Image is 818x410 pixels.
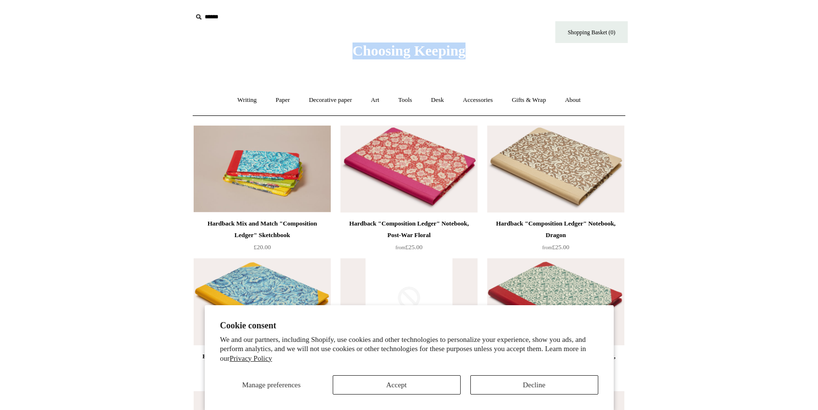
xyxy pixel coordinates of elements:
a: Hardback "Composition Ledger" Notebook, Blue Garden Hardback "Composition Ledger" Notebook, Blue ... [194,258,331,345]
a: Shopping Basket (0) [555,21,628,43]
a: Tools [390,87,421,113]
span: from [395,245,405,250]
img: Hardback "Composition Ledger" Notebook, Blue Garden [194,258,331,345]
a: Writing [229,87,266,113]
img: Hardback Mix and Match "Composition Ledger" Sketchbook [194,126,331,212]
div: Hardback "Composition Ledger" Notebook, Post-War Floral [343,218,475,241]
h2: Cookie consent [220,321,598,331]
a: Hardback Mix and Match "Composition Ledger" Sketchbook Hardback Mix and Match "Composition Ledger... [194,126,331,212]
a: Decorative paper [300,87,361,113]
img: Hardback "Composition Ledger" Notebook, Baroque [487,258,624,345]
span: Choosing Keeping [353,42,465,58]
img: Hardback "Composition Ledger" Notebook, Post-War Floral [340,126,478,212]
a: Hardback "Composition Ledger" Notebook, Blue Garden from£25.00 [194,351,331,390]
a: Hardback "Composition Ledger" Notebook, Post-War Floral Hardback "Composition Ledger" Notebook, P... [340,126,478,212]
div: Hardback "Composition Ledger" Notebook, Dragon [490,218,622,241]
a: Choosing Keeping [353,50,465,57]
a: Hardback Mix and Match "Composition Ledger" Sketchbook £20.00 [194,218,331,257]
a: Hardback "Composition Ledger" Notebook, Post-War Floral from£25.00 [340,218,478,257]
span: £25.00 [395,243,423,251]
a: Hardback "Composition Ledger" Notebook, Dragon from£25.00 [487,218,624,257]
div: Hardback Mix and Match "Composition Ledger" Sketchbook [196,218,328,241]
p: We and our partners, including Shopify, use cookies and other technologies to personalize your ex... [220,335,598,364]
img: Hardback "Composition Ledger" Notebook, Dragon [487,126,624,212]
span: Manage preferences [242,381,300,389]
button: Manage preferences [220,375,323,395]
span: £20.00 [254,243,271,251]
div: Hardback "Composition Ledger" Notebook, Blue Garden [196,351,328,374]
a: Art [362,87,388,113]
span: £25.00 [542,243,569,251]
a: Hardback "Composition Ledger" Notebook, Dragon Hardback "Composition Ledger" Notebook, Dragon [487,126,624,212]
a: Gifts & Wrap [503,87,555,113]
a: Desk [423,87,453,113]
a: Hardback "Composition Ledger" Notebook, Baroque Hardback "Composition Ledger" Notebook, Baroque [487,258,624,345]
button: Decline [470,375,598,395]
a: Privacy Policy [230,354,272,362]
span: from [542,245,552,250]
a: About [556,87,590,113]
a: Paper [267,87,299,113]
button: Accept [333,375,461,395]
img: no-image-2048-a2addb12_grande.gif [340,258,478,345]
a: Accessories [454,87,502,113]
